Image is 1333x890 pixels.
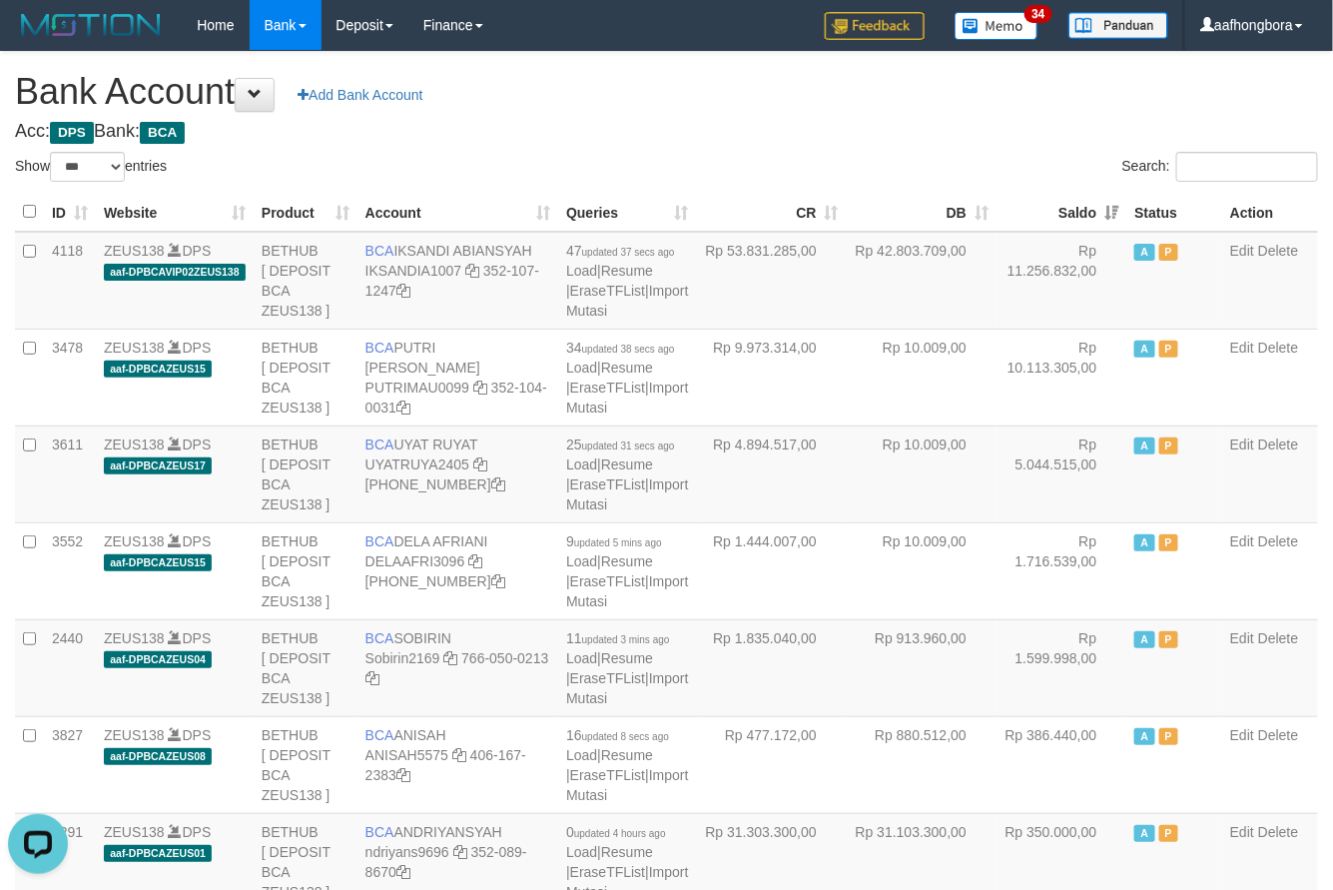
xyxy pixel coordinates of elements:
[357,329,558,426] td: PUTRI [PERSON_NAME] 352-104-0031
[50,122,94,144] span: DPS
[1068,12,1168,39] img: panduan.png
[96,232,254,330] td: DPS
[1222,193,1318,232] th: Action
[1230,727,1254,743] a: Edit
[104,361,212,378] span: aaf-DPBCAZEUS15
[44,716,96,813] td: 3827
[254,716,357,813] td: BETHUB [ DEPOSIT BCA ZEUS138 ]
[357,716,558,813] td: ANISAH 406-167-2383
[1176,152,1318,182] input: Search:
[1258,824,1298,840] a: Delete
[847,329,997,426] td: Rp 10.009,00
[566,573,688,609] a: Import Mutasi
[465,263,479,279] a: Copy IKSANDIA1007 to clipboard
[104,845,212,862] span: aaf-DPBCAZEUS01
[566,533,662,549] span: 9
[566,727,688,803] span: | | |
[96,619,254,716] td: DPS
[1126,193,1222,232] th: Status
[601,360,653,376] a: Resume
[365,747,448,763] a: ANISAH5575
[396,864,410,880] a: Copy 3520898670 to clipboard
[473,380,487,396] a: Copy PUTRIMAU0099 to clipboard
[697,426,847,522] td: Rp 4.894.517,00
[566,263,597,279] a: Load
[365,340,394,356] span: BCA
[491,573,505,589] a: Copy 8692458639 to clipboard
[1134,728,1154,745] span: Active
[570,476,645,492] a: EraseTFList
[1159,438,1179,454] span: Paused
[997,716,1126,813] td: Rp 386.440,00
[1258,533,1298,549] a: Delete
[601,456,653,472] a: Resume
[1230,630,1254,646] a: Edit
[365,533,394,549] span: BCA
[566,767,688,803] a: Import Mutasi
[365,670,379,686] a: Copy 7660500213 to clipboard
[104,533,165,549] a: ZEUS138
[997,619,1126,716] td: Rp 1.599.998,00
[566,340,674,356] span: 34
[96,716,254,813] td: DPS
[847,193,997,232] th: DB: activate to sort column ascending
[357,232,558,330] td: IKSANDI ABIANSYAH 352-107-1247
[825,12,925,40] img: Feedback.jpg
[1258,727,1298,743] a: Delete
[8,8,68,68] button: Open LiveChat chat widget
[1134,341,1154,358] span: Active
[254,619,357,716] td: BETHUB [ DEPOSIT BCA ZEUS138 ]
[847,232,997,330] td: Rp 42.803.709,00
[104,630,165,646] a: ZEUS138
[566,727,669,743] span: 16
[365,727,394,743] span: BCA
[566,340,688,416] span: | | |
[1159,728,1179,745] span: Paused
[104,264,246,281] span: aaf-DPBCAVIP02ZEUS138
[44,619,96,716] td: 2440
[697,716,847,813] td: Rp 477.172,00
[570,767,645,783] a: EraseTFList
[96,329,254,426] td: DPS
[697,193,847,232] th: CR: activate to sort column ascending
[697,619,847,716] td: Rp 1.835.040,00
[997,426,1126,522] td: Rp 5.044.515,00
[104,824,165,840] a: ZEUS138
[697,232,847,330] td: Rp 53.831.285,00
[468,553,482,569] a: Copy DELAAFRI3096 to clipboard
[558,193,696,232] th: Queries: activate to sort column ascending
[566,650,597,666] a: Load
[453,844,467,860] a: Copy ndriyans9696 to clipboard
[1134,825,1154,842] span: Active
[96,426,254,522] td: DPS
[697,329,847,426] td: Rp 9.973.314,00
[104,748,212,765] span: aaf-DPBCAZEUS08
[570,670,645,686] a: EraseTFList
[1159,244,1179,261] span: Paused
[15,72,1318,112] h1: Bank Account
[44,522,96,619] td: 3552
[365,456,469,472] a: UYATRUYA2405
[396,767,410,783] a: Copy 4061672383 to clipboard
[997,329,1126,426] td: Rp 10.113.305,00
[50,152,125,182] select: Showentries
[1159,631,1179,648] span: Paused
[365,380,469,396] a: PUTRIMAU0099
[847,426,997,522] td: Rp 10.009,00
[104,437,165,452] a: ZEUS138
[847,619,997,716] td: Rp 913.960,00
[570,573,645,589] a: EraseTFList
[44,193,96,232] th: ID: activate to sort column ascending
[1258,630,1298,646] a: Delete
[473,456,487,472] a: Copy UYATRUYA2405 to clipboard
[566,670,688,706] a: Import Mutasi
[365,824,394,840] span: BCA
[582,731,669,742] span: updated 8 secs ago
[96,193,254,232] th: Website: activate to sort column ascending
[104,727,165,743] a: ZEUS138
[566,283,688,319] a: Import Mutasi
[1134,438,1154,454] span: Active
[1258,243,1298,259] a: Delete
[396,283,410,299] a: Copy 3521071247 to clipboard
[566,437,688,512] span: | | |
